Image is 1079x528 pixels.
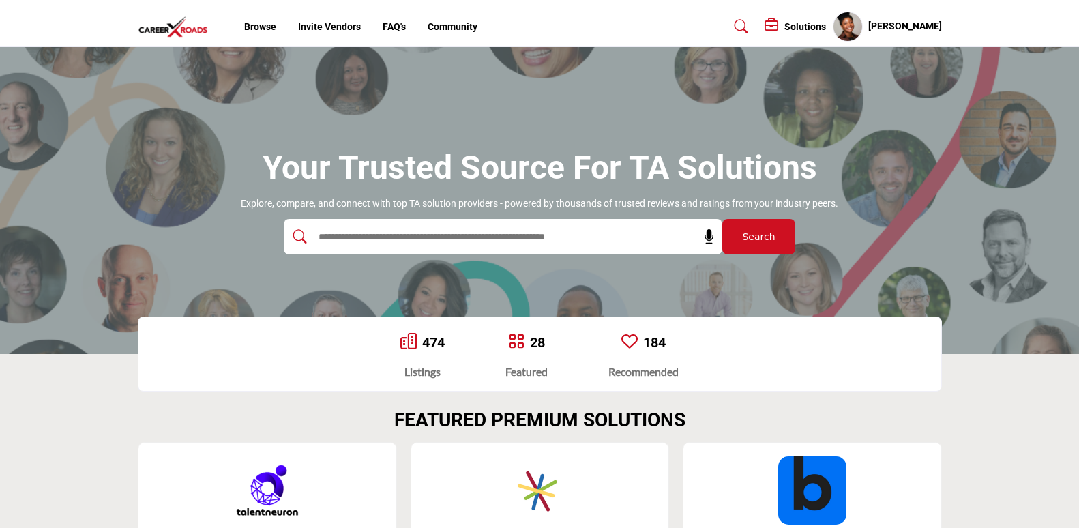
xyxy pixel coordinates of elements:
[530,334,545,351] a: 28
[428,21,477,32] a: Community
[778,456,846,525] img: Bayard (now Appcast)
[298,21,361,32] a: Invite Vendors
[833,12,863,42] button: Show hide supplier dropdown
[506,456,574,525] img: SparcStart
[621,333,638,352] a: Go to Recommended
[400,364,445,380] div: Listings
[608,364,679,380] div: Recommended
[868,20,942,33] h5: [PERSON_NAME]
[784,20,826,33] h5: Solutions
[233,456,301,525] img: TalentNeuron
[263,147,817,189] h1: Your Trusted Source for TA Solutions
[742,230,775,244] span: Search
[508,333,524,352] a: Go to Featured
[643,334,666,351] a: 184
[244,21,276,32] a: Browse
[241,197,838,211] p: Explore, compare, and connect with top TA solution providers - powered by thousands of trusted re...
[722,219,795,254] button: Search
[138,16,216,38] img: Site Logo
[383,21,406,32] a: FAQ's
[422,334,445,351] a: 474
[394,409,685,432] h2: FEATURED PREMIUM SOLUTIONS
[765,18,826,35] div: Solutions
[721,16,757,38] a: Search
[505,364,548,380] div: Featured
